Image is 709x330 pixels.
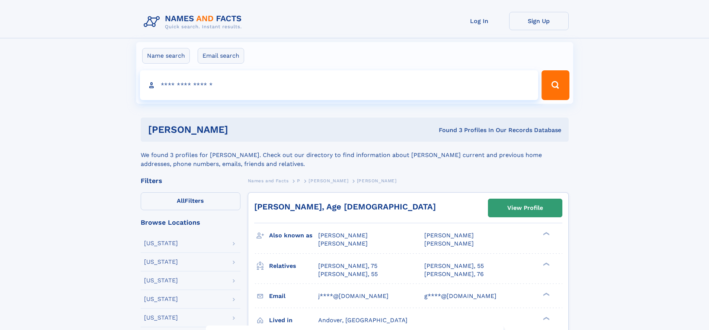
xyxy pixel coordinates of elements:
[424,270,484,278] a: [PERSON_NAME], 76
[144,240,178,246] div: [US_STATE]
[450,12,509,30] a: Log In
[140,70,539,100] input: search input
[318,270,378,278] a: [PERSON_NAME], 55
[309,178,348,183] span: [PERSON_NAME]
[541,231,550,236] div: ❯
[509,12,569,30] a: Sign Up
[269,290,318,302] h3: Email
[254,202,436,211] a: [PERSON_NAME], Age [DEMOGRAPHIC_DATA]
[269,229,318,242] h3: Also known as
[318,240,368,247] span: [PERSON_NAME]
[424,232,474,239] span: [PERSON_NAME]
[141,142,569,169] div: We found 3 profiles for [PERSON_NAME]. Check out our directory to find information about [PERSON_...
[177,197,185,204] span: All
[488,199,562,217] a: View Profile
[541,292,550,297] div: ❯
[144,296,178,302] div: [US_STATE]
[248,176,289,185] a: Names and Facts
[309,176,348,185] a: [PERSON_NAME]
[424,240,474,247] span: [PERSON_NAME]
[142,48,190,64] label: Name search
[297,176,300,185] a: P
[144,278,178,283] div: [US_STATE]
[198,48,244,64] label: Email search
[357,178,397,183] span: [PERSON_NAME]
[144,315,178,321] div: [US_STATE]
[541,262,550,266] div: ❯
[297,178,300,183] span: P
[318,262,377,270] a: [PERSON_NAME], 75
[424,262,484,270] a: [PERSON_NAME], 55
[269,314,318,327] h3: Lived in
[144,259,178,265] div: [US_STATE]
[141,219,240,226] div: Browse Locations
[269,260,318,272] h3: Relatives
[541,316,550,321] div: ❯
[542,70,569,100] button: Search Button
[141,12,248,32] img: Logo Names and Facts
[318,317,408,324] span: Andover, [GEOGRAPHIC_DATA]
[333,126,561,134] div: Found 3 Profiles In Our Records Database
[141,177,240,184] div: Filters
[318,232,368,239] span: [PERSON_NAME]
[148,125,333,134] h1: [PERSON_NAME]
[141,192,240,210] label: Filters
[507,199,543,217] div: View Profile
